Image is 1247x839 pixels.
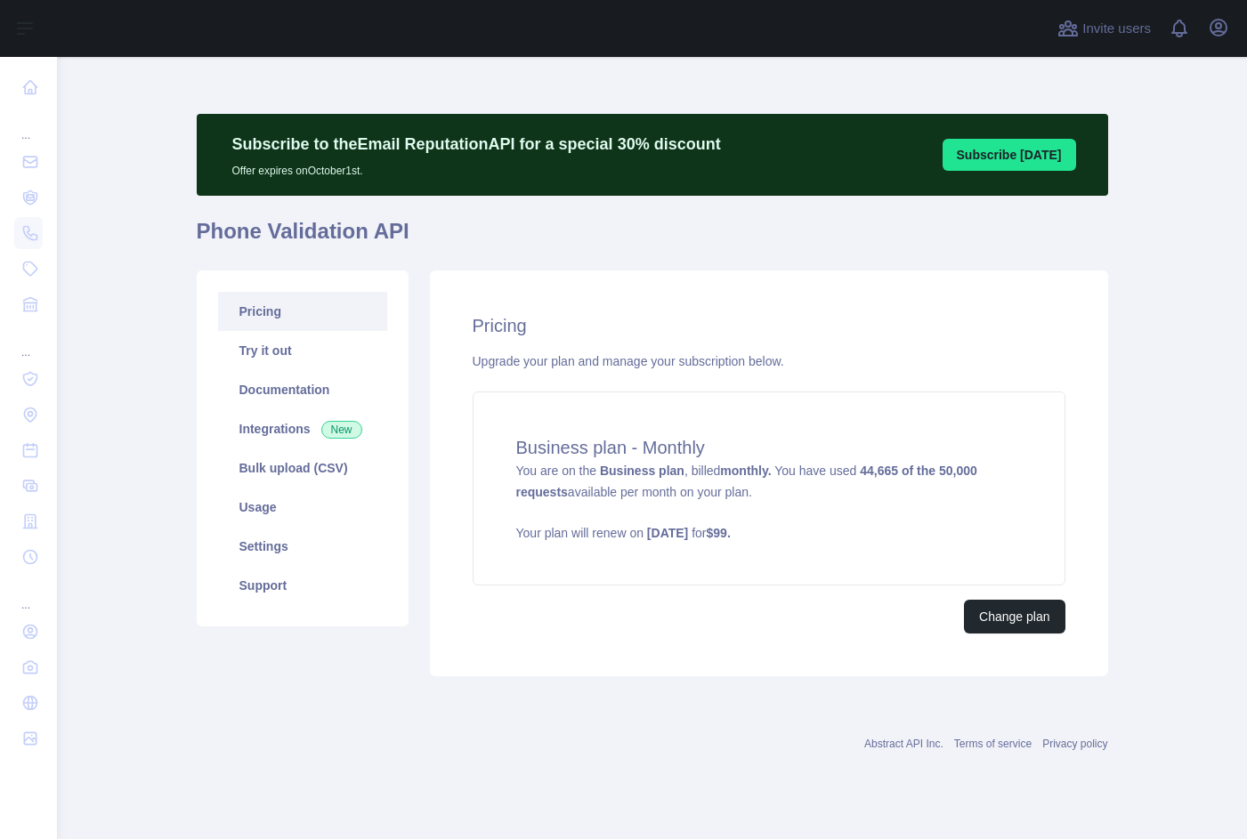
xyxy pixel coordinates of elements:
h4: Business plan - Monthly [516,435,1022,460]
div: ... [14,107,43,142]
a: Bulk upload (CSV) [218,448,387,488]
span: Invite users [1082,19,1151,39]
a: Settings [218,527,387,566]
div: ... [14,324,43,359]
p: Your plan will renew on for [516,524,1022,542]
strong: Business plan [600,464,684,478]
span: New [321,421,362,439]
a: Terms of service [954,738,1032,750]
strong: 44,665 of the 50,000 requests [516,464,977,499]
div: Upgrade your plan and manage your subscription below. [473,352,1065,370]
span: You are on the , billed You have used available per month on your plan. [516,464,1022,542]
strong: [DATE] [647,526,688,540]
div: ... [14,577,43,612]
p: Offer expires on October 1st. [232,157,721,178]
button: Change plan [964,600,1065,633]
button: Subscribe [DATE] [943,139,1076,171]
a: Pricing [218,292,387,331]
a: Try it out [218,331,387,370]
strong: $ 99 . [707,526,731,540]
p: Subscribe to the Email Reputation API for a special 30 % discount [232,132,721,157]
a: Documentation [218,370,387,409]
a: Usage [218,488,387,527]
strong: monthly. [720,464,771,478]
a: Privacy policy [1042,738,1107,750]
h2: Pricing [473,313,1065,338]
button: Invite users [1054,14,1154,43]
a: Abstract API Inc. [864,738,943,750]
h1: Phone Validation API [197,217,1108,260]
a: Integrations New [218,409,387,448]
a: Support [218,566,387,605]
